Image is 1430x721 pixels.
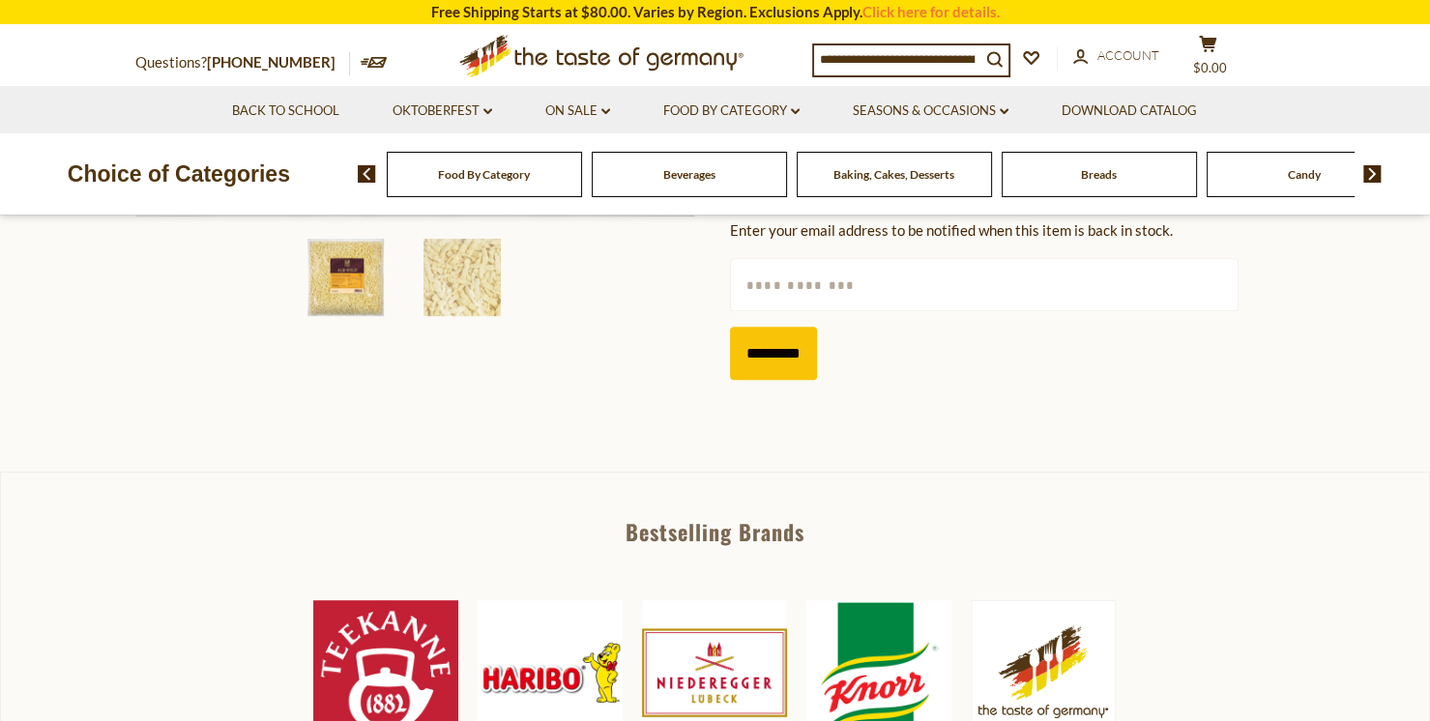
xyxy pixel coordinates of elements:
[135,50,350,75] p: Questions?
[1180,35,1238,83] button: $0.00
[1073,45,1159,67] a: Account
[833,167,954,182] a: Baking, Cakes, Desserts
[1097,47,1159,63] span: Account
[1288,167,1321,182] a: Candy
[423,239,501,316] img: Alb Gold Knoepfle Spaetzle Food Service Case of 4 (2.5 kg each)
[207,53,336,71] a: [PHONE_NUMBER]
[1081,167,1117,182] a: Breads
[1193,60,1227,75] span: $0.00
[358,165,376,183] img: previous arrow
[1363,165,1382,183] img: next arrow
[545,101,610,122] a: On Sale
[1,521,1429,542] div: Bestselling Brands
[862,3,1000,20] a: Click here for details.
[853,101,1008,122] a: Seasons & Occasions
[663,167,715,182] a: Beverages
[232,101,339,122] a: Back to School
[663,101,800,122] a: Food By Category
[393,101,492,122] a: Oktoberfest
[1062,101,1197,122] a: Download Catalog
[730,218,1296,243] div: Enter your email address to be notified when this item is back in stock.
[438,167,530,182] a: Food By Category
[307,239,385,316] img: Alb Gold Knoepfle Spaetzle Food Service Case of 4 (2.5 kg each)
